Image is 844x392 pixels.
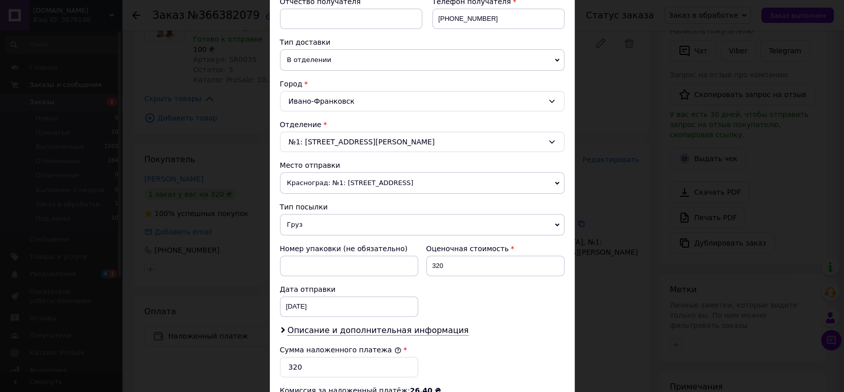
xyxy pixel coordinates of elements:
[280,172,565,194] span: Красноград: №1: [STREET_ADDRESS]
[288,325,469,336] span: Описание и дополнительная информация
[280,346,401,354] label: Сумма наложенного платежа
[280,161,340,169] span: Место отправки
[280,38,331,46] span: Тип доставки
[432,9,565,29] input: +380
[280,203,328,211] span: Тип посылки
[280,132,565,152] div: №1: [STREET_ADDRESS][PERSON_NAME]
[280,49,565,71] span: В отделении
[280,79,565,89] div: Город
[280,284,418,294] div: Дата отправки
[280,119,565,130] div: Отделение
[426,244,565,254] div: Оценочная стоимость
[280,91,565,111] div: Ивано-Франковск
[280,244,418,254] div: Номер упаковки (не обязательно)
[280,214,565,235] span: Груз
